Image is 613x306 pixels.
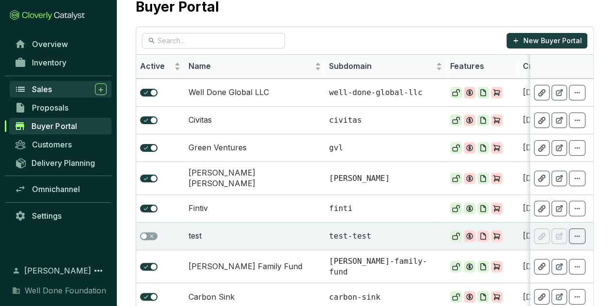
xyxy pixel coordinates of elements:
span: Omnichannel [32,184,80,194]
span: Well Done Foundation [25,285,106,296]
td: [PERSON_NAME] [PERSON_NAME] [185,161,325,194]
span: Overview [32,39,68,49]
th: Name [185,55,325,79]
a: Sales [10,81,111,97]
span: Proposals [32,103,68,113]
p: civitas [329,115,442,126]
a: Overview [10,36,111,52]
a: Omnichannel [10,181,111,197]
td: Civitas [185,106,325,134]
button: New Buyer Portal [506,33,587,48]
th: Subdomain [325,55,446,79]
p: carbon-sink [329,292,442,303]
td: Fintiv [185,194,325,222]
p: test-test [329,231,442,242]
span: Active [140,61,172,72]
a: Proposals [10,99,111,116]
p: New Buyer Portal [523,36,582,46]
a: Delivery Planning [10,155,111,171]
a: Customers [10,136,111,153]
p: gvl [329,143,442,153]
span: Name [189,61,313,72]
a: Inventory [10,54,111,71]
span: Sales [32,84,52,94]
th: Features [446,55,519,79]
th: Active [136,55,185,79]
td: Well Done Global LLC [185,79,325,106]
span: Subdomain [329,61,434,72]
span: [PERSON_NAME] [24,265,91,276]
td: [PERSON_NAME] Family Fund [185,250,325,283]
p: finti [329,203,442,214]
input: Search... [157,35,270,46]
p: well-done-global-llc [329,87,442,98]
span: Delivery Planning [31,158,95,168]
span: Customers [32,140,72,149]
span: Buyer Portal [31,121,77,131]
span: Inventory [32,58,66,67]
td: Green Ventures [185,134,325,161]
p: [PERSON_NAME]-family-fund [329,256,442,277]
p: [PERSON_NAME] [329,173,442,184]
td: test [185,222,325,250]
span: Settings [32,211,62,221]
span: Created [523,61,603,72]
a: Buyer Portal [9,118,111,134]
a: Settings [10,208,111,224]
